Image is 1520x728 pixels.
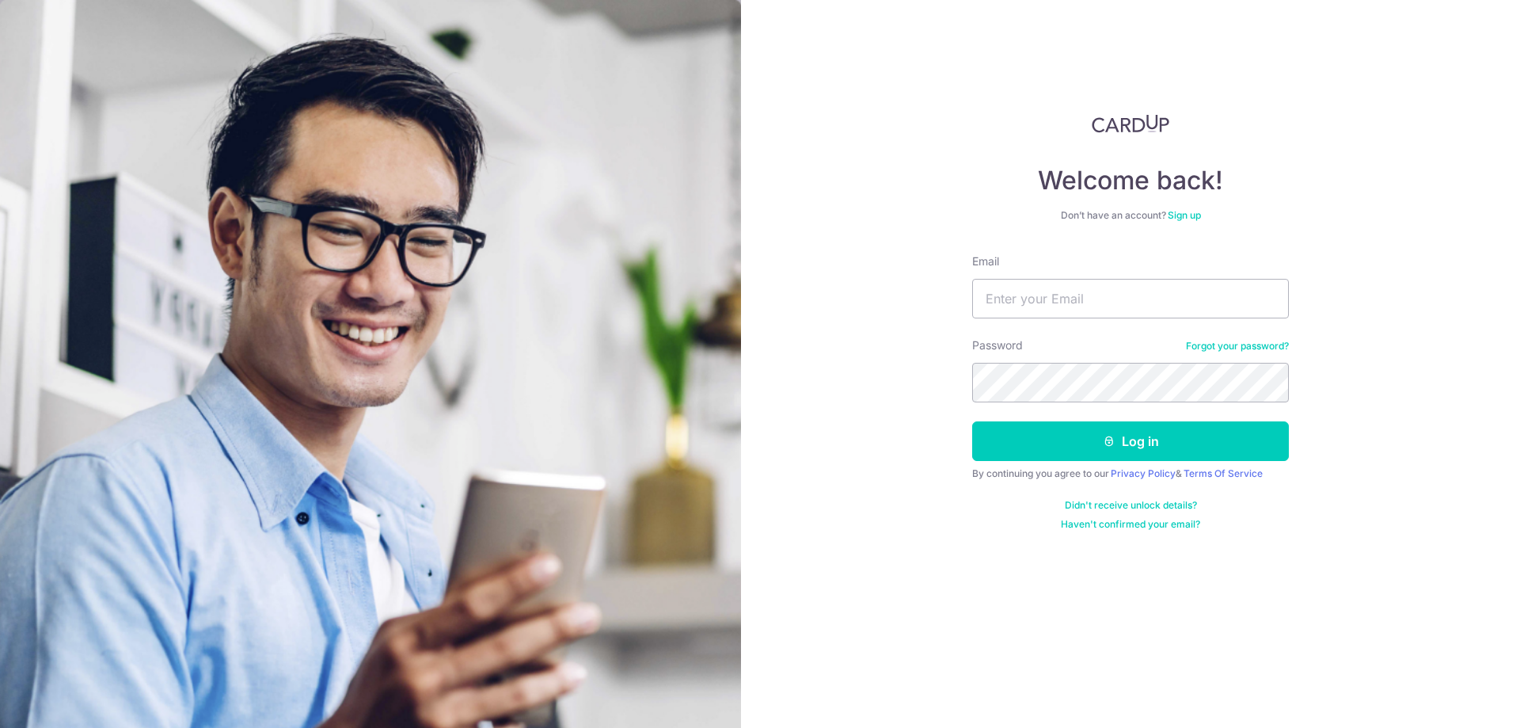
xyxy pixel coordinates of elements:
h4: Welcome back! [972,165,1289,196]
a: Forgot your password? [1186,340,1289,353]
label: Password [972,337,1023,353]
a: Didn't receive unlock details? [1065,499,1197,512]
a: Haven't confirmed your email? [1061,518,1200,531]
a: Privacy Policy [1111,467,1176,479]
input: Enter your Email [972,279,1289,318]
label: Email [972,253,999,269]
a: Sign up [1168,209,1201,221]
button: Log in [972,421,1289,461]
div: Don’t have an account? [972,209,1289,222]
img: CardUp Logo [1092,114,1169,133]
a: Terms Of Service [1184,467,1263,479]
div: By continuing you agree to our & [972,467,1289,480]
